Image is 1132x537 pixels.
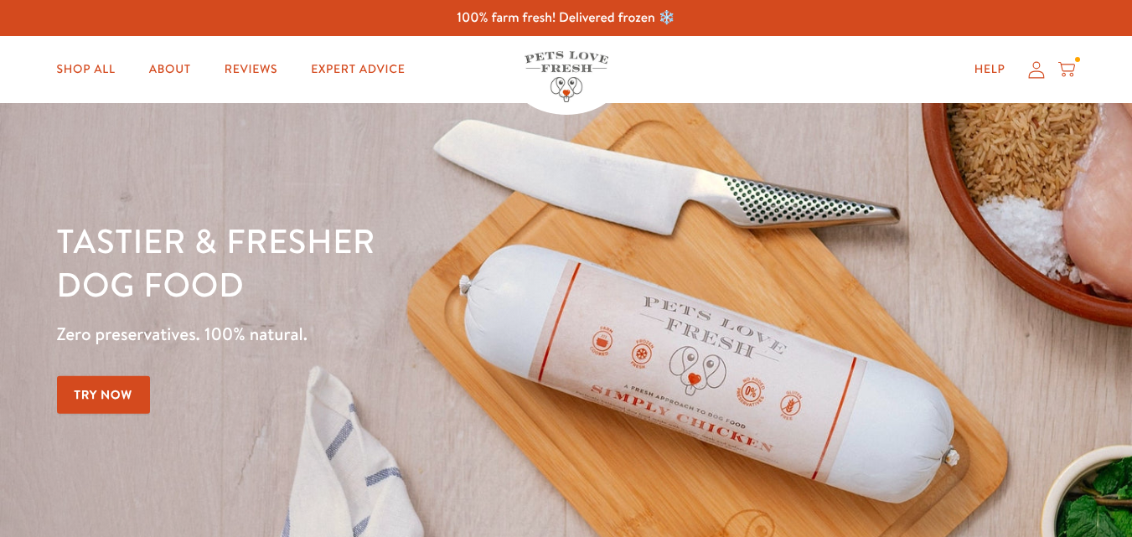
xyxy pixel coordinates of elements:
a: Expert Advice [297,53,418,86]
a: Help [961,53,1019,86]
p: Zero preservatives. 100% natural. [57,319,737,349]
a: Try Now [57,376,151,414]
img: Pets Love Fresh [525,51,608,102]
h1: Tastier & fresher dog food [57,219,737,306]
a: About [136,53,204,86]
a: Reviews [211,53,291,86]
a: Shop All [44,53,129,86]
